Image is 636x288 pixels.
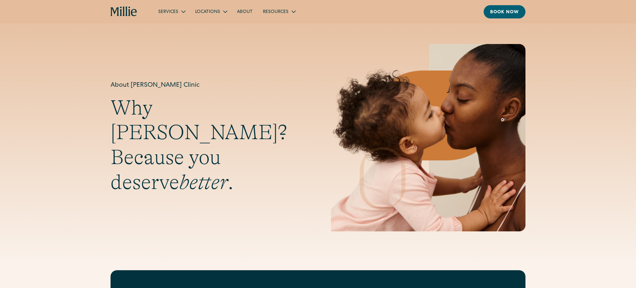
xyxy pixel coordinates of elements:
[111,95,305,195] h2: Why [PERSON_NAME]? Because you deserve .
[490,9,519,16] div: Book now
[158,9,178,16] div: Services
[232,6,258,17] a: About
[153,6,190,17] div: Services
[331,44,525,231] img: Mother and baby sharing a kiss, highlighting the emotional bond and nurturing care at the heart o...
[111,81,305,90] h1: About [PERSON_NAME] Clinic
[195,9,220,16] div: Locations
[263,9,289,16] div: Resources
[484,5,525,18] a: Book now
[111,6,137,17] a: home
[258,6,300,17] div: Resources
[179,171,228,194] em: better
[190,6,232,17] div: Locations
